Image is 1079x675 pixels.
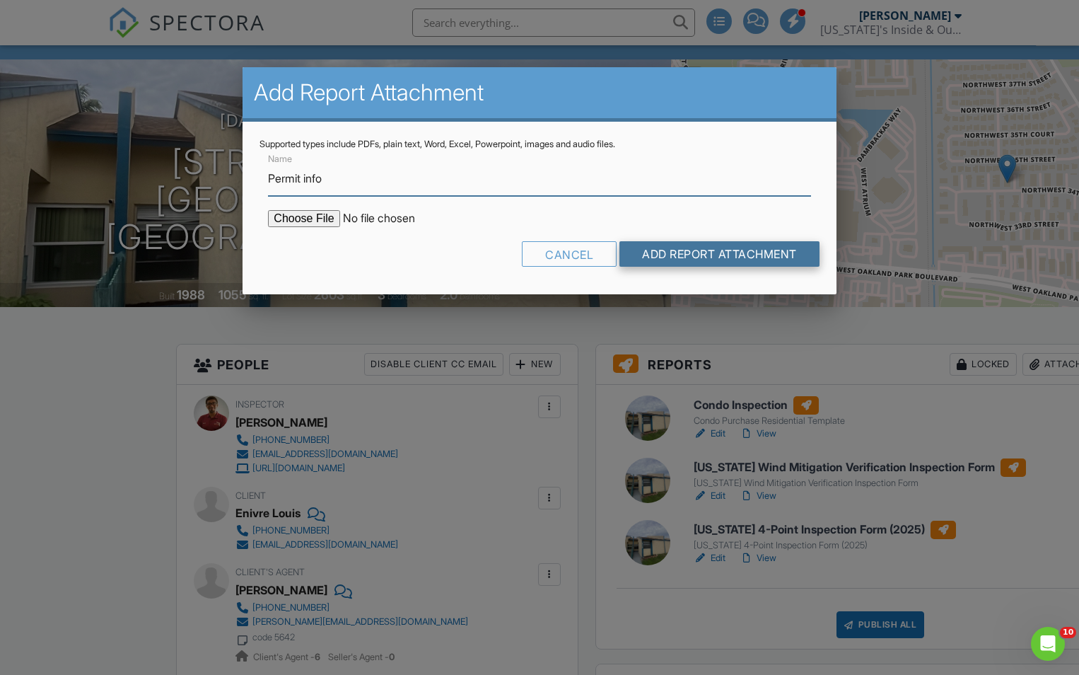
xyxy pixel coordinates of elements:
div: Supported types include PDFs, plain text, Word, Excel, Powerpoint, images and audio files. [259,139,819,150]
span: 10 [1060,627,1076,638]
h2: Add Report Attachment [254,79,824,107]
div: Cancel [522,241,617,267]
label: Name [268,153,292,166]
iframe: Intercom live chat [1031,627,1065,661]
input: Add Report Attachment [619,241,820,267]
